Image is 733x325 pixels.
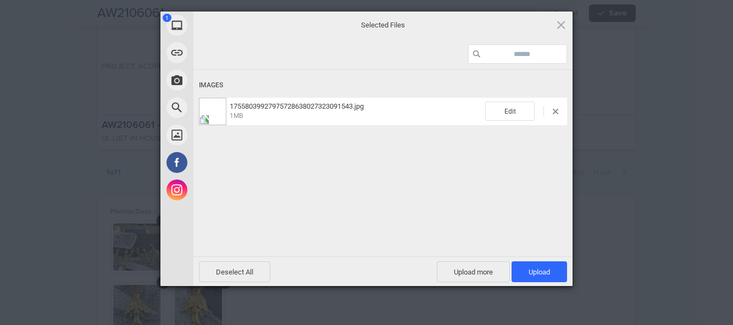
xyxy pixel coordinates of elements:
div: My Device [160,12,292,39]
span: 17558039927975728638027323091543.jpg [230,102,364,110]
div: Take Photo [160,66,292,94]
span: 17558039927975728638027323091543.jpg [226,102,485,120]
span: Upload [529,268,550,276]
div: Web Search [160,94,292,121]
span: Upload [512,261,567,282]
span: Edit [485,102,535,121]
span: 1MB [230,112,243,120]
span: Click here or hit ESC to close picker [555,19,567,31]
span: Selected Files [273,20,493,30]
span: 1 [163,14,171,22]
img: 36600799-717c-4c93-926d-487e48580557 [199,98,226,125]
div: Link (URL) [160,39,292,66]
div: Unsplash [160,121,292,149]
span: Upload more [437,261,510,282]
div: Facebook [160,149,292,176]
span: Deselect All [199,261,270,282]
div: Instagram [160,176,292,204]
div: Images [199,75,567,96]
